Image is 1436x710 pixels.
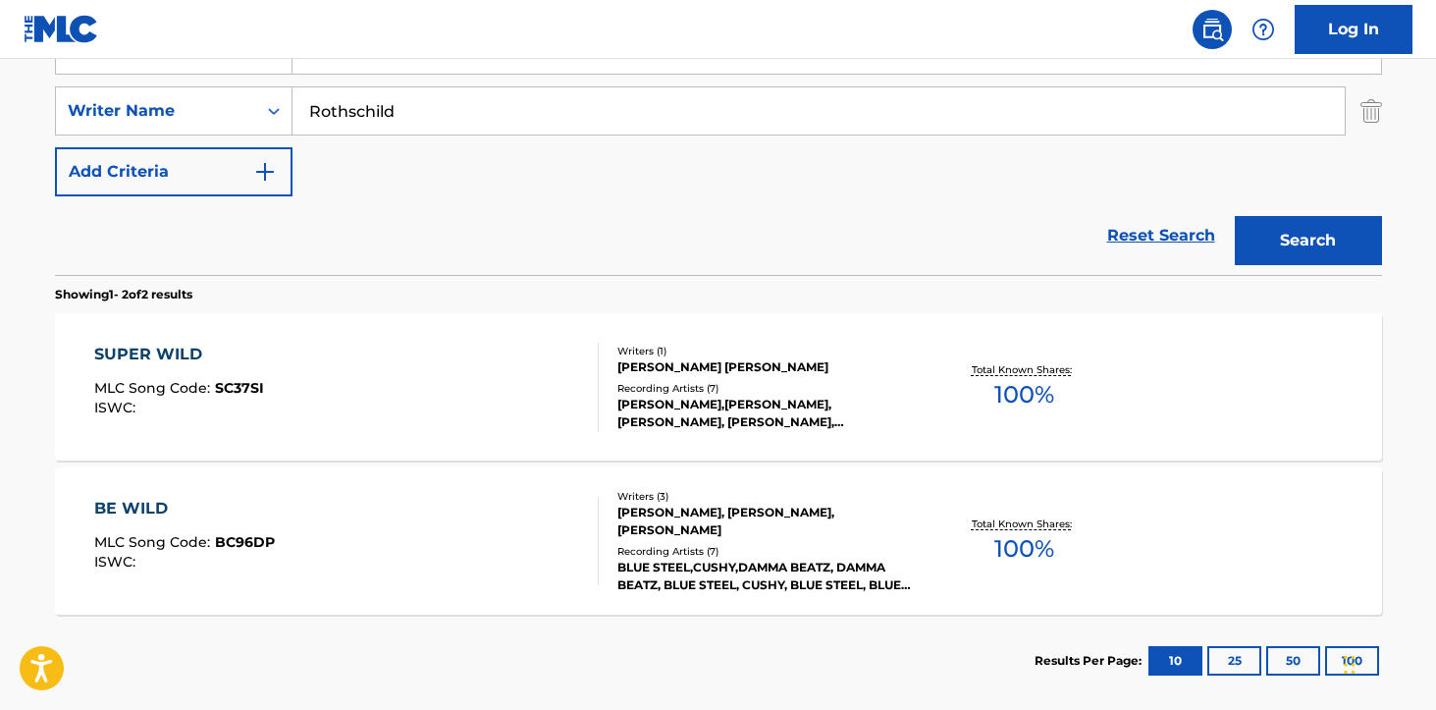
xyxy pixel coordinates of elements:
span: MLC Song Code : [94,533,215,551]
a: BE WILDMLC Song Code:BC96DPISWC:Writers (3)[PERSON_NAME], [PERSON_NAME], [PERSON_NAME]Recording A... [55,467,1382,615]
a: SUPER WILDMLC Song Code:SC37SIISWC:Writers (1)[PERSON_NAME] [PERSON_NAME]Recording Artists (7)[PE... [55,313,1382,461]
span: BC96DP [215,533,275,551]
span: MLC Song Code : [94,379,215,397]
p: Showing 1 - 2 of 2 results [55,286,192,303]
div: Drag [1344,635,1356,694]
iframe: Chat Widget [1338,616,1436,710]
button: 10 [1148,646,1202,676]
div: BLUE STEEL,CUSHY,DAMMA BEATZ, DAMMA BEATZ, BLUE STEEL, CUSHY, BLUE STEEL, BLUE STEEL, CUSHY AND D... [617,559,914,594]
div: Writer Name [68,99,244,123]
button: Add Criteria [55,147,293,196]
div: Recording Artists ( 7 ) [617,381,914,396]
img: Delete Criterion [1360,86,1382,136]
span: SC37SI [215,379,264,397]
a: Reset Search [1097,214,1225,257]
div: BE WILD [94,497,275,520]
div: [PERSON_NAME], [PERSON_NAME], [PERSON_NAME] [617,504,914,539]
div: SUPER WILD [94,343,264,366]
p: Total Known Shares: [972,362,1077,377]
div: Help [1244,10,1283,49]
div: [PERSON_NAME],[PERSON_NAME], [PERSON_NAME], [PERSON_NAME], [PERSON_NAME]|[PERSON_NAME], [PERSON_N... [617,396,914,431]
div: Writers ( 3 ) [617,489,914,504]
span: 100 % [994,531,1054,567]
span: ISWC : [94,399,140,416]
button: 25 [1207,646,1261,676]
img: help [1251,18,1275,41]
img: MLC Logo [24,15,99,43]
form: Search Form [55,26,1382,275]
button: Search [1235,216,1382,265]
button: 50 [1266,646,1320,676]
img: 9d2ae6d4665cec9f34b9.svg [253,160,277,184]
a: Public Search [1193,10,1232,49]
div: [PERSON_NAME] [PERSON_NAME] [617,358,914,376]
img: search [1200,18,1224,41]
button: 100 [1325,646,1379,676]
p: Results Per Page: [1035,652,1146,670]
span: ISWC : [94,553,140,571]
p: Total Known Shares: [972,517,1077,531]
span: 100 % [994,377,1054,412]
div: Recording Artists ( 7 ) [617,544,914,559]
a: Log In [1295,5,1412,54]
div: Writers ( 1 ) [617,344,914,358]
